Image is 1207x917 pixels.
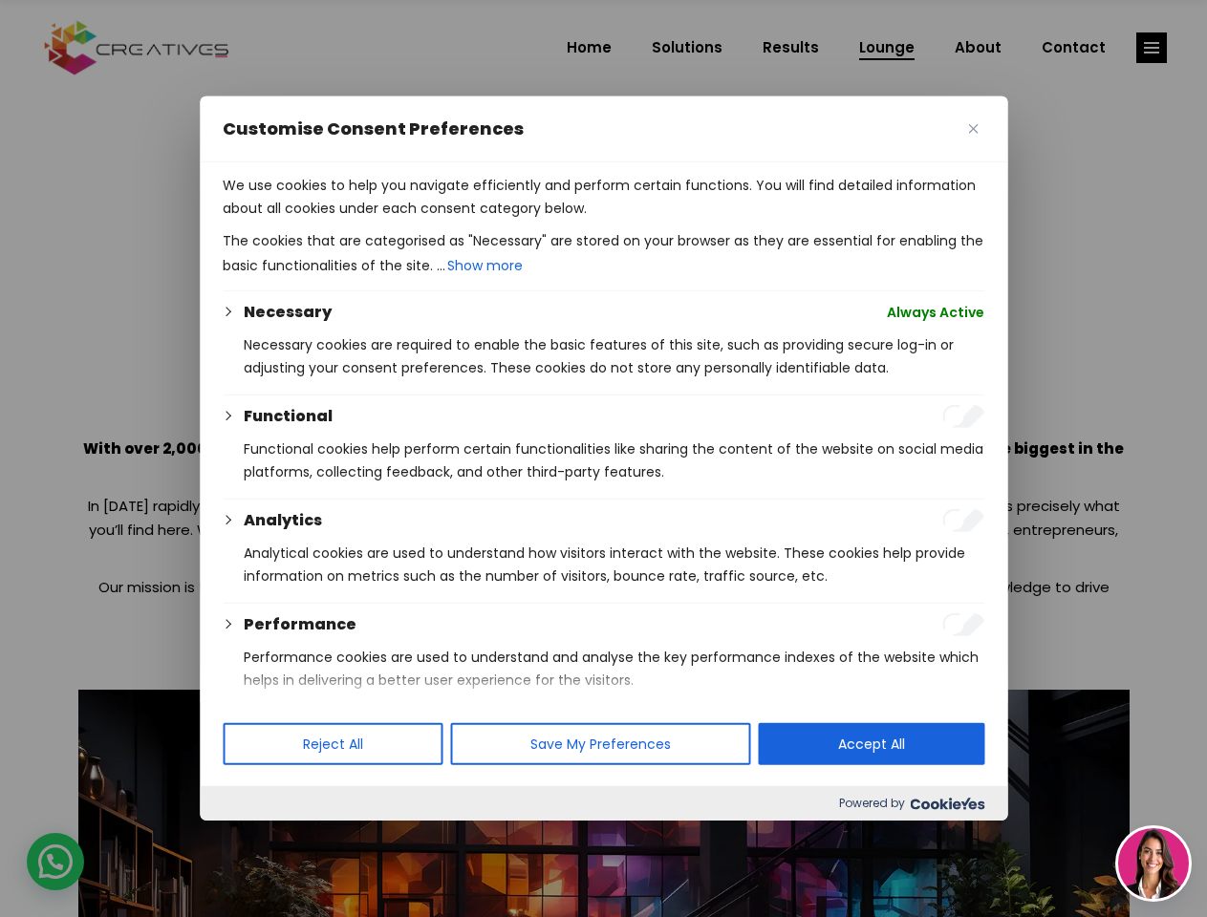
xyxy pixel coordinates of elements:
button: Necessary [244,301,332,324]
button: Analytics [244,509,322,532]
p: Analytical cookies are used to understand how visitors interact with the website. These cookies h... [244,542,984,587]
input: Enable Performance [942,613,984,636]
p: Functional cookies help perform certain functionalities like sharing the content of the website o... [244,437,984,483]
img: Cookieyes logo [910,798,984,810]
button: Accept All [758,723,984,765]
p: The cookies that are categorised as "Necessary" are stored on your browser as they are essential ... [223,229,984,279]
button: Show more [445,252,525,279]
img: Close [968,124,978,134]
span: Customise Consent Preferences [223,117,524,140]
button: Close [961,117,984,140]
div: Powered by [200,786,1007,821]
img: agent [1118,828,1189,899]
button: Reject All [223,723,442,765]
input: Enable Analytics [942,509,984,532]
div: Customise Consent Preferences [200,96,1007,821]
button: Performance [244,613,356,636]
p: Performance cookies are used to understand and analyse the key performance indexes of the website... [244,646,984,692]
span: Always Active [887,301,984,324]
button: Functional [244,405,333,428]
p: We use cookies to help you navigate efficiently and perform certain functions. You will find deta... [223,174,984,220]
p: Necessary cookies are required to enable the basic features of this site, such as providing secur... [244,333,984,379]
button: Save My Preferences [450,723,750,765]
input: Enable Functional [942,405,984,428]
